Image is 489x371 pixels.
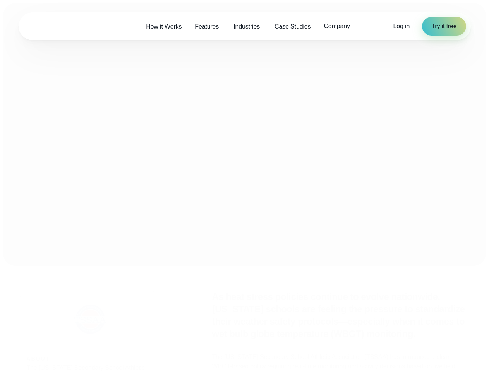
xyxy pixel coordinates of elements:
[268,19,317,34] a: Case Studies
[431,22,456,31] span: Try it free
[195,22,219,31] span: Features
[233,22,260,31] span: Industries
[324,22,350,31] span: Company
[275,22,311,31] span: Case Studies
[393,22,410,31] a: Log in
[393,23,410,29] span: Log in
[146,22,182,31] span: How it Works
[139,19,188,34] a: How it Works
[422,17,466,36] a: Try it free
